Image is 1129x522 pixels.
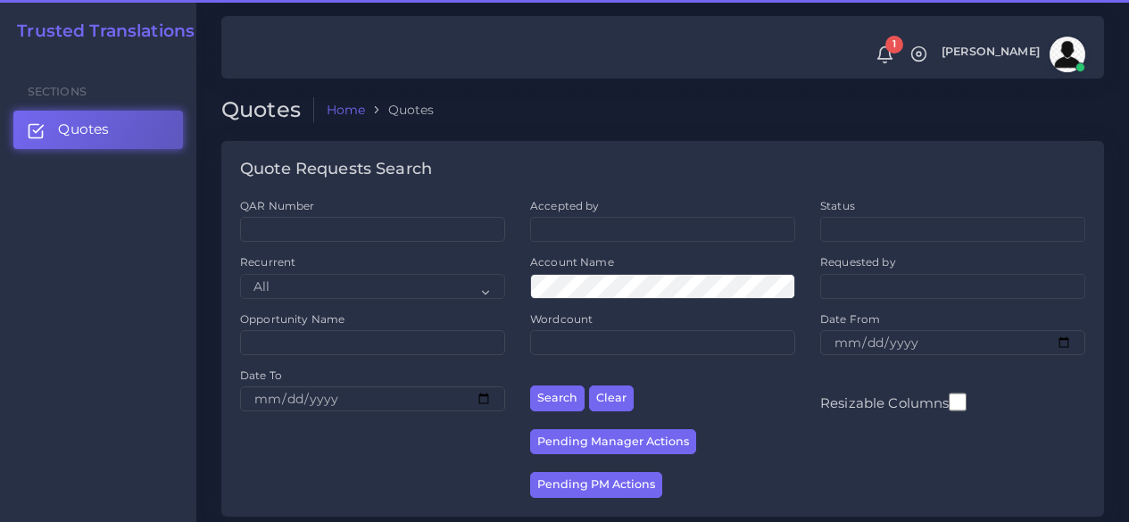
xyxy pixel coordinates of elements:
[820,311,880,327] label: Date From
[13,111,183,148] a: Quotes
[28,85,87,98] span: Sections
[530,385,585,411] button: Search
[365,101,434,119] li: Quotes
[949,391,967,413] input: Resizable Columns
[530,198,600,213] label: Accepted by
[221,97,314,123] h2: Quotes
[820,198,855,213] label: Status
[885,36,903,54] span: 1
[589,385,634,411] button: Clear
[240,198,314,213] label: QAR Number
[530,429,696,455] button: Pending Manager Actions
[58,120,109,139] span: Quotes
[820,254,896,269] label: Requested by
[530,472,662,498] button: Pending PM Actions
[240,254,295,269] label: Recurrent
[942,46,1040,58] span: [PERSON_NAME]
[933,37,1092,72] a: [PERSON_NAME]avatar
[327,101,366,119] a: Home
[240,311,345,327] label: Opportunity Name
[869,46,901,64] a: 1
[240,368,282,383] label: Date To
[240,160,432,179] h4: Quote Requests Search
[530,311,593,327] label: Wordcount
[820,391,967,413] label: Resizable Columns
[1050,37,1085,72] img: avatar
[530,254,614,269] label: Account Name
[4,21,195,42] a: Trusted Translations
